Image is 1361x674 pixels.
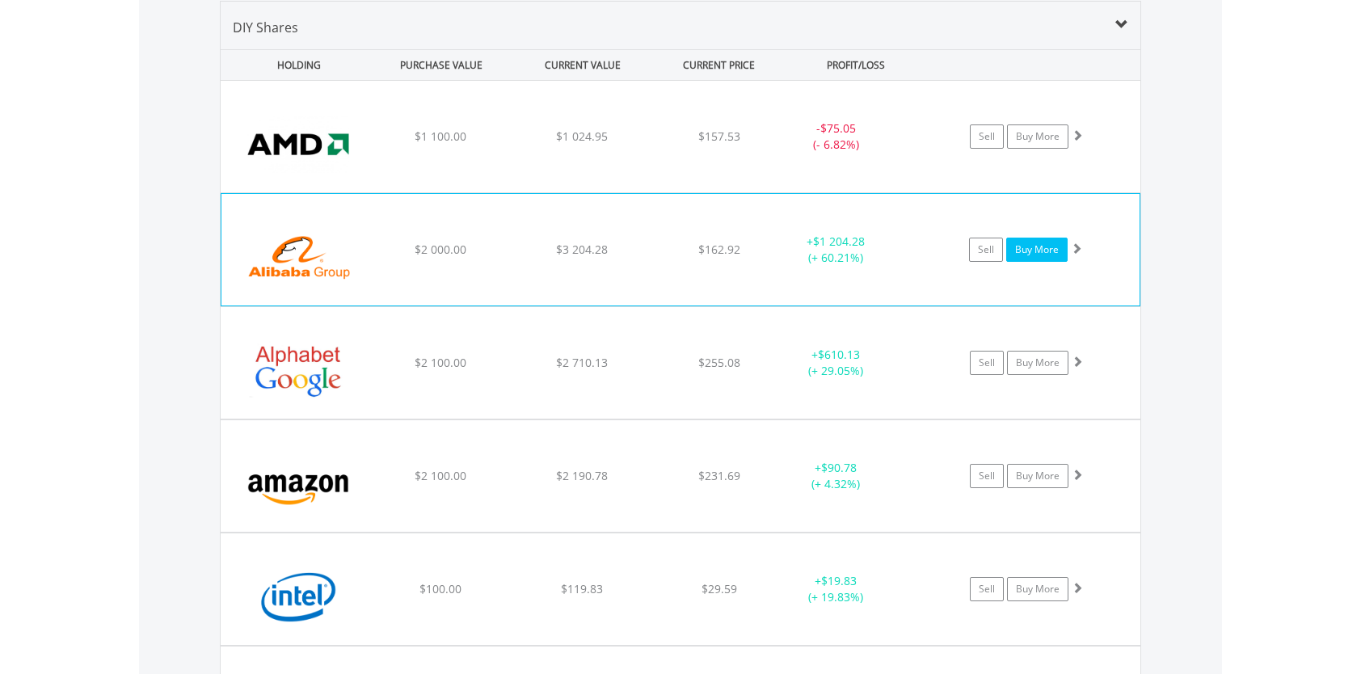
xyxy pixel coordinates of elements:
[415,468,466,483] span: $2 100.00
[556,355,608,370] span: $2 710.13
[1007,351,1068,375] a: Buy More
[513,50,651,80] div: CURRENT VALUE
[970,124,1004,149] a: Sell
[415,128,466,144] span: $1 100.00
[775,573,897,605] div: + (+ 19.83%)
[233,19,298,36] span: DIY Shares
[821,573,857,588] span: $19.83
[561,581,603,596] span: $119.83
[221,50,369,80] div: HOLDING
[556,242,608,257] span: $3 204.28
[229,327,368,415] img: EQU.US.GOOGL.png
[698,242,740,257] span: $162.92
[229,554,368,641] img: EQU.US.INTC.png
[970,464,1004,488] a: Sell
[775,120,897,153] div: - (- 6.82%)
[698,468,740,483] span: $231.69
[1007,464,1068,488] a: Buy More
[655,50,783,80] div: CURRENT PRICE
[1007,577,1068,601] a: Buy More
[419,581,461,596] span: $100.00
[415,355,466,370] span: $2 100.00
[229,101,368,188] img: EQU.US.AMD.png
[1007,124,1068,149] a: Buy More
[556,128,608,144] span: $1 024.95
[970,351,1004,375] a: Sell
[229,440,368,528] img: EQU.US.AMZN.png
[1006,238,1068,262] a: Buy More
[775,234,896,266] div: + (+ 60.21%)
[775,347,897,379] div: + (+ 29.05%)
[813,234,865,249] span: $1 204.28
[372,50,510,80] div: PURCHASE VALUE
[818,347,860,362] span: $610.13
[698,355,740,370] span: $255.08
[970,577,1004,601] a: Sell
[230,214,369,301] img: EQU.US.BABA.png
[702,581,737,596] span: $29.59
[775,460,897,492] div: + (+ 4.32%)
[415,242,466,257] span: $2 000.00
[556,468,608,483] span: $2 190.78
[969,238,1003,262] a: Sell
[786,50,925,80] div: PROFIT/LOSS
[820,120,856,136] span: $75.05
[698,128,740,144] span: $157.53
[821,460,857,475] span: $90.78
